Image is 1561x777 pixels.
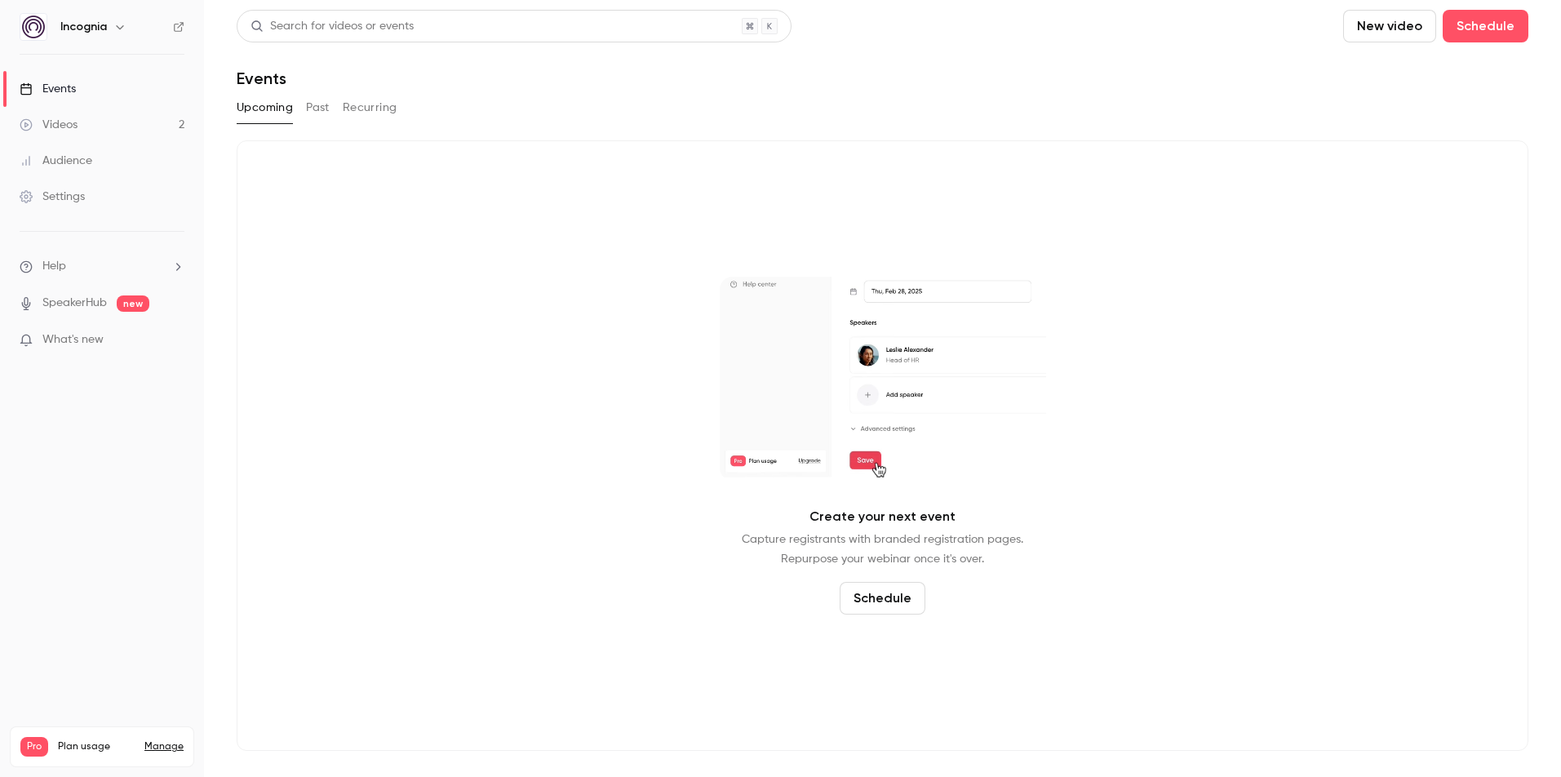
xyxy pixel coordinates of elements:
[306,95,330,121] button: Past
[809,507,956,526] p: Create your next event
[20,117,78,133] div: Videos
[20,81,76,97] div: Events
[251,18,414,35] div: Search for videos or events
[742,530,1023,569] p: Capture registrants with branded registration pages. Repurpose your webinar once it's over.
[58,740,135,753] span: Plan usage
[20,737,48,757] span: Pro
[42,331,104,349] span: What's new
[20,189,85,205] div: Settings
[42,295,107,312] a: SpeakerHub
[117,295,149,312] span: new
[237,95,293,121] button: Upcoming
[20,258,184,275] li: help-dropdown-opener
[1443,10,1528,42] button: Schedule
[144,740,184,753] a: Manage
[20,153,92,169] div: Audience
[1343,10,1436,42] button: New video
[42,258,66,275] span: Help
[60,19,107,35] h6: Incognia
[237,69,286,88] h1: Events
[20,14,47,40] img: Incognia
[343,95,397,121] button: Recurring
[165,333,184,348] iframe: Noticeable Trigger
[840,582,925,615] button: Schedule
